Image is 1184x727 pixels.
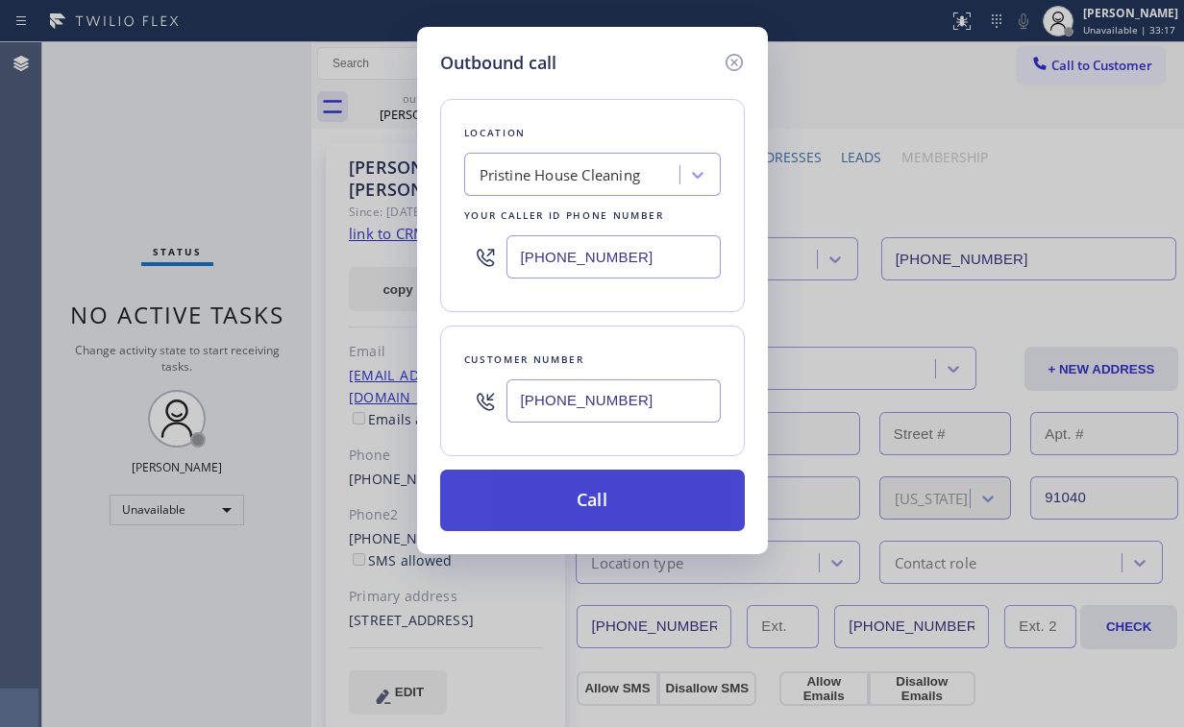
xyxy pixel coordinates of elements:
input: (123) 456-7890 [506,379,721,423]
h5: Outbound call [440,50,556,76]
div: Location [464,123,721,143]
div: Customer number [464,350,721,370]
div: Your caller id phone number [464,206,721,226]
input: (123) 456-7890 [506,235,721,279]
div: Pristine House Cleaning [480,164,641,186]
button: Call [440,470,745,531]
